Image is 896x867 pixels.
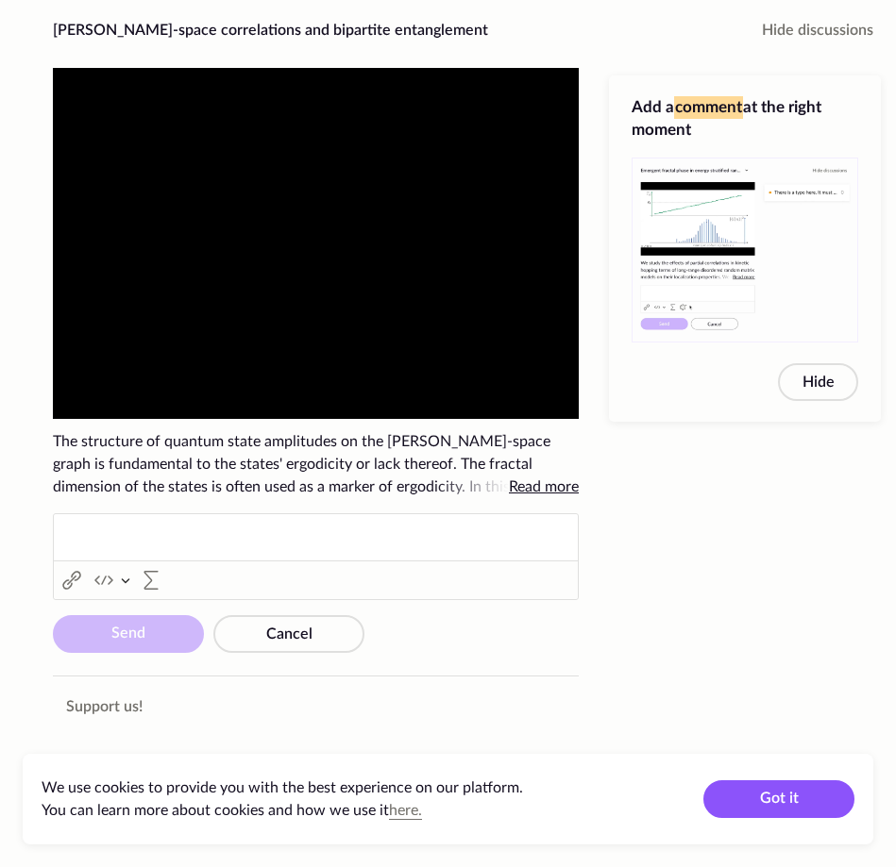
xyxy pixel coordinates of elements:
button: [PERSON_NAME]-space correlations and bipartite entanglement [45,15,496,45]
span: The structure of quantum state amplitudes on the [PERSON_NAME]-space graph is fundamental to the ... [53,430,579,498]
span: Send [111,625,145,641]
a: here. [389,803,422,818]
span: Cancel [266,626,313,642]
button: Send [53,615,204,653]
span: comment [674,96,743,119]
a: Support us! [49,692,150,722]
span: [PERSON_NAME]-space correlations and bipartite entanglement [53,23,488,38]
button: Hide [778,363,858,401]
span: Hide discussions [762,19,873,42]
button: Got it [703,780,854,818]
h3: Add a at the right moment [632,96,858,142]
button: Cancel [213,615,364,653]
span: We use cookies to provide you with the best experience on our platform. You can learn more about ... [42,780,523,818]
span: Support us! [66,695,143,718]
span: Read more [509,479,579,494]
